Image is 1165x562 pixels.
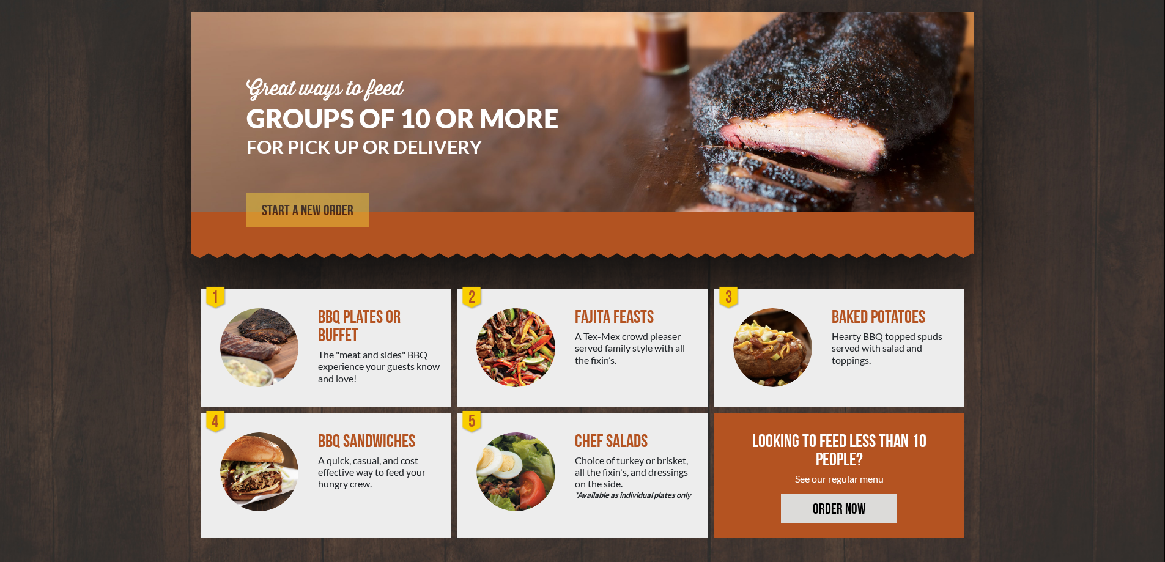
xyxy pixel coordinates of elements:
[318,349,441,384] div: The "meat and sides" BBQ experience your guests know and love!
[220,308,299,387] img: PEJ-BBQ-Buffet.png
[246,193,369,227] a: START A NEW ORDER
[204,286,228,310] div: 1
[575,454,698,501] div: Choice of turkey or brisket, all the fixin's, and dressings on the side.
[460,286,484,310] div: 2
[781,494,897,523] a: ORDER NOW
[476,432,555,511] img: Salad-Circle.png
[318,308,441,345] div: BBQ PLATES OR BUFFET
[318,432,441,451] div: BBQ SANDWICHES
[204,410,228,434] div: 4
[575,432,698,451] div: CHEF SALADS
[750,473,929,484] div: See our regular menu
[750,432,929,469] div: LOOKING TO FEED LESS THAN 10 PEOPLE?
[318,454,441,490] div: A quick, casual, and cost effective way to feed your hungry crew.
[246,138,595,156] h3: FOR PICK UP OR DELIVERY
[575,330,698,366] div: A Tex-Mex crowd pleaser served family style with all the fixin’s.
[717,286,741,310] div: 3
[246,105,595,131] h1: GROUPS OF 10 OR MORE
[575,489,698,501] em: *Available as individual plates only
[476,308,555,387] img: PEJ-Fajitas.png
[220,432,299,511] img: PEJ-BBQ-Sandwich.png
[575,308,698,327] div: FAJITA FEASTS
[733,308,812,387] img: PEJ-Baked-Potato.png
[832,308,955,327] div: BAKED POTATOES
[262,204,353,218] span: START A NEW ORDER
[832,330,955,366] div: Hearty BBQ topped spuds served with salad and toppings.
[246,79,595,99] div: Great ways to feed
[460,410,484,434] div: 5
